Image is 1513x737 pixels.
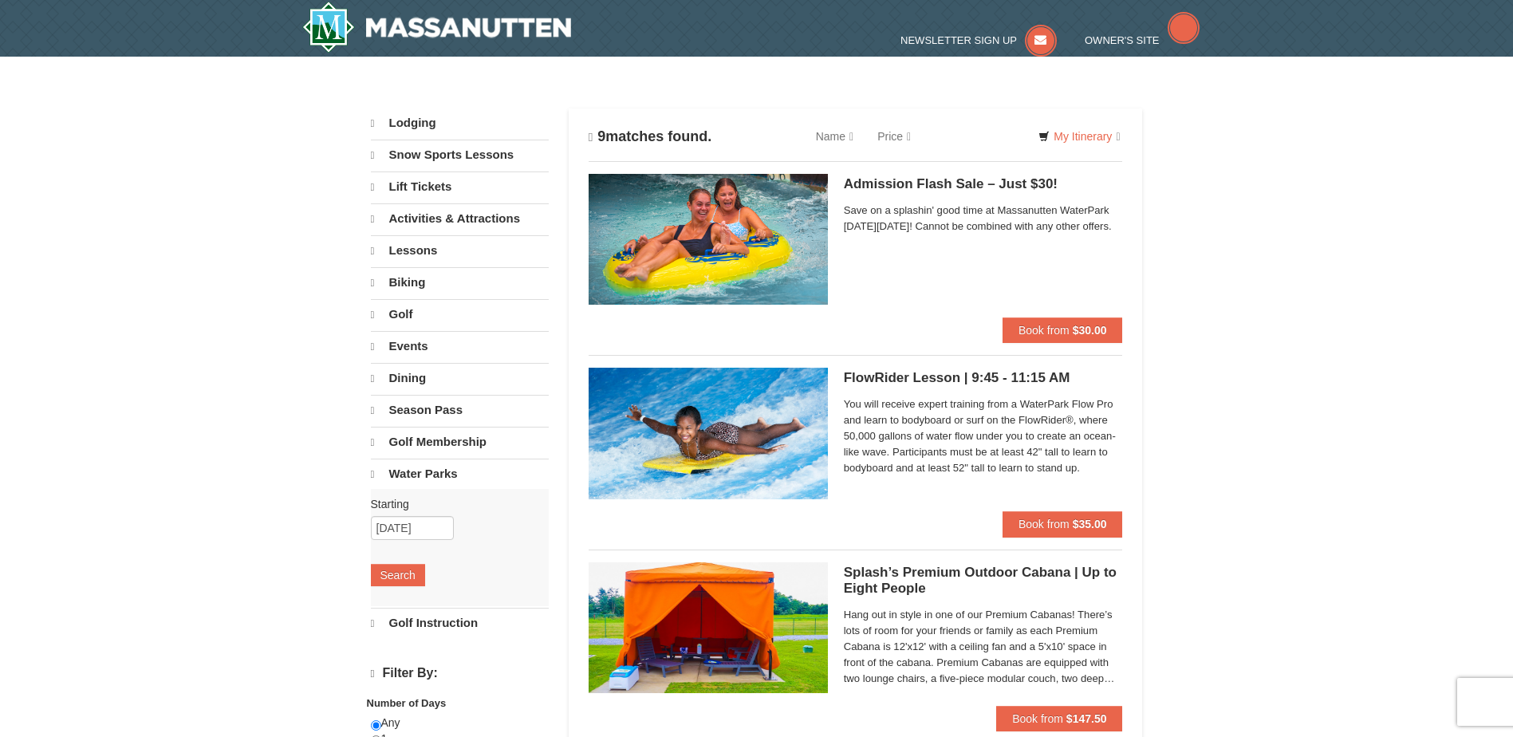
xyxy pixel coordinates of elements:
[996,706,1122,731] button: Book from $147.50
[844,565,1123,597] h5: Splash’s Premium Outdoor Cabana | Up to Eight People
[1066,712,1107,725] strong: $147.50
[804,120,865,152] a: Name
[371,564,425,586] button: Search
[371,108,549,138] a: Lodging
[302,2,572,53] a: Massanutten Resort
[371,140,549,170] a: Snow Sports Lessons
[844,607,1123,687] span: Hang out in style in one of our Premium Cabanas! There’s lots of room for your friends or family ...
[1019,518,1070,530] span: Book from
[371,203,549,234] a: Activities & Attractions
[371,331,549,361] a: Events
[844,203,1123,235] span: Save on a splashin' good time at Massanutten WaterPark [DATE][DATE]! Cannot be combined with any ...
[900,34,1057,46] a: Newsletter Sign Up
[589,174,828,305] img: 6619917-1618-f229f8f2.jpg
[371,666,549,681] h4: Filter By:
[371,363,549,393] a: Dining
[371,299,549,329] a: Golf
[1085,34,1200,46] a: Owner's Site
[589,562,828,693] img: 6619917-1540-abbb9b77.jpg
[844,370,1123,386] h5: FlowRider Lesson | 9:45 - 11:15 AM
[1028,124,1130,148] a: My Itinerary
[371,496,537,512] label: Starting
[865,120,923,152] a: Price
[1019,324,1070,337] span: Book from
[844,396,1123,476] span: You will receive expert training from a WaterPark Flow Pro and learn to bodyboard or surf on the ...
[371,459,549,489] a: Water Parks
[1073,518,1107,530] strong: $35.00
[1085,34,1160,46] span: Owner's Site
[371,608,549,638] a: Golf Instruction
[371,235,549,266] a: Lessons
[371,267,549,298] a: Biking
[1003,317,1123,343] button: Book from $30.00
[367,697,447,709] strong: Number of Days
[1003,511,1123,537] button: Book from $35.00
[1073,324,1107,337] strong: $30.00
[900,34,1017,46] span: Newsletter Sign Up
[371,171,549,202] a: Lift Tickets
[302,2,572,53] img: Massanutten Resort Logo
[371,427,549,457] a: Golf Membership
[844,176,1123,192] h5: Admission Flash Sale – Just $30!
[371,395,549,425] a: Season Pass
[1012,712,1063,725] span: Book from
[589,368,828,499] img: 6619917-216-363963c7.jpg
